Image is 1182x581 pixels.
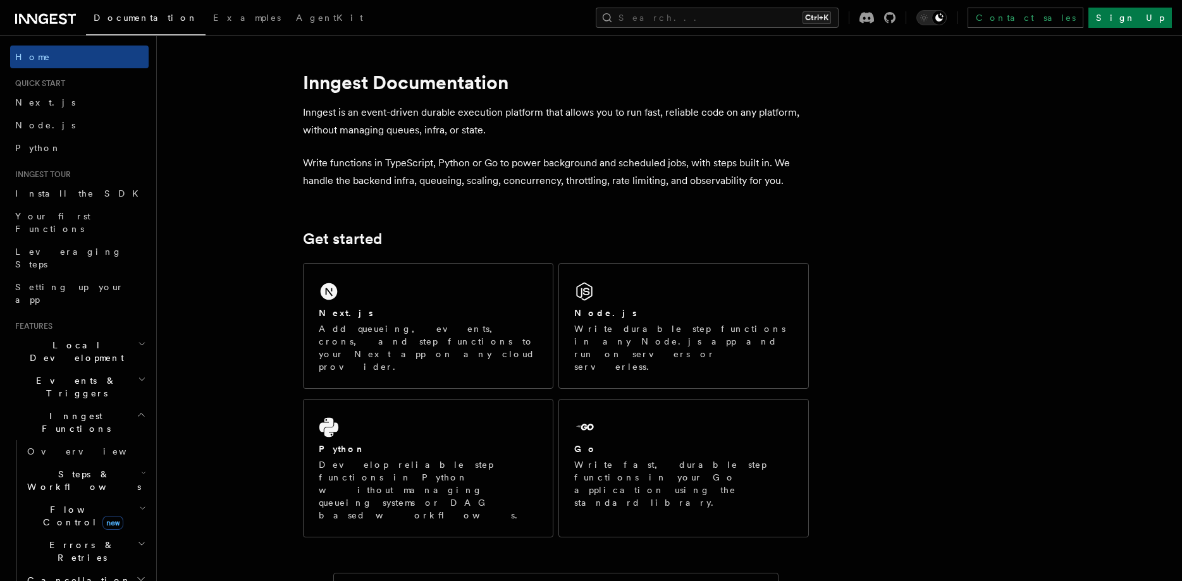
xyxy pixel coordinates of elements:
[303,104,809,139] p: Inngest is an event-driven durable execution platform that allows you to run fast, reliable code ...
[303,154,809,190] p: Write functions in TypeScript, Python or Go to power background and scheduled jobs, with steps bu...
[15,188,146,199] span: Install the SDK
[1088,8,1172,28] a: Sign Up
[968,8,1083,28] a: Contact sales
[596,8,839,28] button: Search...Ctrl+K
[10,410,137,435] span: Inngest Functions
[10,321,52,331] span: Features
[319,307,373,319] h2: Next.js
[22,539,137,564] span: Errors & Retries
[15,120,75,130] span: Node.js
[319,458,538,522] p: Develop reliable step functions in Python without managing queueing systems or DAG based workflows.
[15,97,75,107] span: Next.js
[22,503,139,529] span: Flow Control
[22,498,149,534] button: Flow Controlnew
[102,516,123,530] span: new
[10,205,149,240] a: Your first Functions
[558,263,809,389] a: Node.jsWrite durable step functions in any Node.js app and run on servers or serverless.
[10,276,149,311] a: Setting up your app
[296,13,363,23] span: AgentKit
[15,51,51,63] span: Home
[10,374,138,400] span: Events & Triggers
[303,263,553,389] a: Next.jsAdd queueing, events, crons, and step functions to your Next app on any cloud provider.
[15,247,122,269] span: Leveraging Steps
[15,143,61,153] span: Python
[213,13,281,23] span: Examples
[10,91,149,114] a: Next.js
[27,446,157,456] span: Overview
[574,322,793,373] p: Write durable step functions in any Node.js app and run on servers or serverless.
[10,137,149,159] a: Python
[86,4,206,35] a: Documentation
[303,71,809,94] h1: Inngest Documentation
[10,46,149,68] a: Home
[10,334,149,369] button: Local Development
[22,463,149,498] button: Steps & Workflows
[319,322,538,373] p: Add queueing, events, crons, and step functions to your Next app on any cloud provider.
[10,114,149,137] a: Node.js
[916,10,947,25] button: Toggle dark mode
[303,399,553,537] a: PythonDevelop reliable step functions in Python without managing queueing systems or DAG based wo...
[574,307,637,319] h2: Node.js
[303,230,382,248] a: Get started
[10,182,149,205] a: Install the SDK
[10,369,149,405] button: Events & Triggers
[10,169,71,180] span: Inngest tour
[15,211,90,234] span: Your first Functions
[94,13,198,23] span: Documentation
[22,468,141,493] span: Steps & Workflows
[319,443,366,455] h2: Python
[558,399,809,537] a: GoWrite fast, durable step functions in your Go application using the standard library.
[574,458,793,509] p: Write fast, durable step functions in your Go application using the standard library.
[10,78,65,89] span: Quick start
[22,534,149,569] button: Errors & Retries
[15,282,124,305] span: Setting up your app
[288,4,371,34] a: AgentKit
[803,11,831,24] kbd: Ctrl+K
[10,405,149,440] button: Inngest Functions
[10,339,138,364] span: Local Development
[206,4,288,34] a: Examples
[10,240,149,276] a: Leveraging Steps
[22,440,149,463] a: Overview
[574,443,597,455] h2: Go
